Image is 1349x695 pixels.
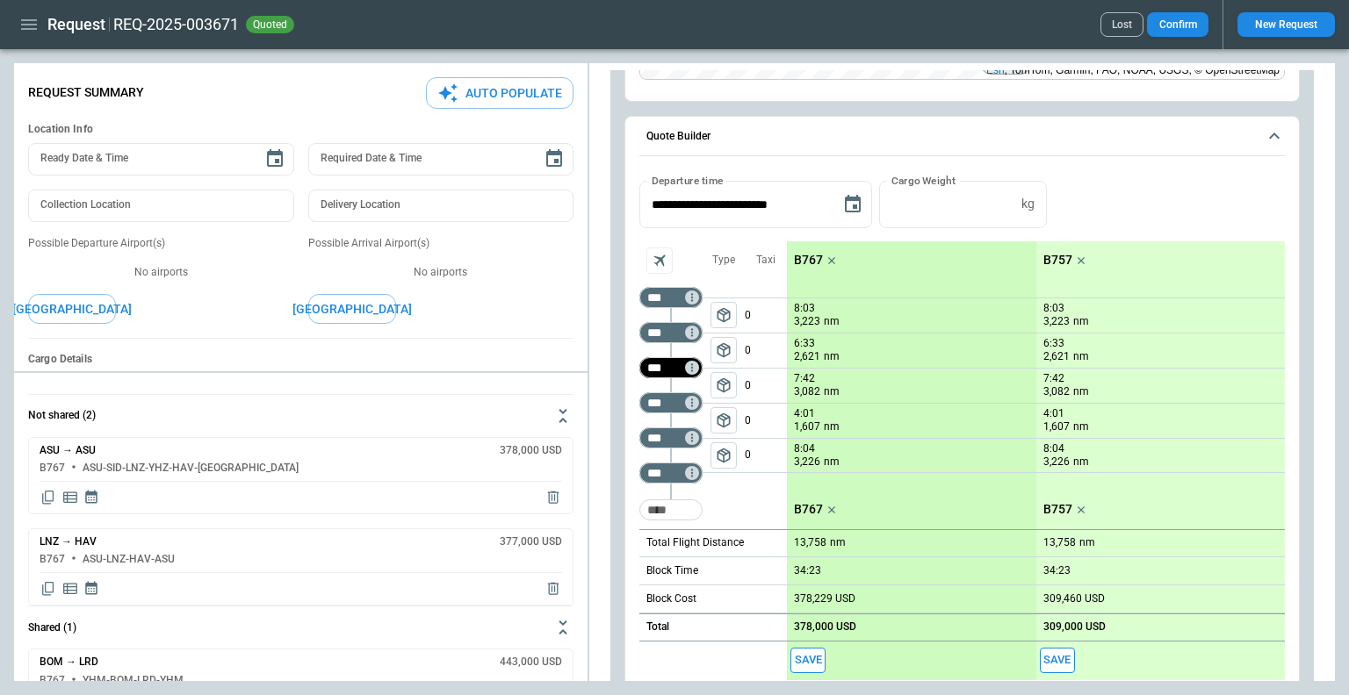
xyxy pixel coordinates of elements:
p: 8:03 [1043,302,1064,315]
span: quoted [249,18,291,31]
p: 0 [745,298,787,333]
p: 13,758 [794,536,826,549]
div: Too short [639,322,703,343]
label: Departure time [652,173,724,188]
span: Type of sector [711,407,737,433]
p: 3,226 [794,455,820,469]
p: nm [1073,455,1089,469]
p: B767 [794,253,823,268]
span: Save this aircraft quote and copy details to clipboard [790,648,826,673]
label: Cargo Weight [891,173,956,188]
p: Possible Departure Airport(s) [28,236,294,251]
h6: Quote Builder [646,131,711,142]
p: 378,000 USD [794,620,856,634]
h6: LNZ → HAV [40,536,97,548]
button: Save [790,648,826,673]
span: Display detailed quote content [61,489,79,506]
p: 378,229 USD [794,592,855,605]
p: 2,621 [794,349,820,364]
p: nm [830,535,846,550]
button: left aligned [711,337,737,363]
button: Confirm [1147,12,1208,37]
button: Choose date, selected date is Sep 3, 2025 [835,187,870,222]
span: Delete quote [545,489,562,506]
button: left aligned [711,302,737,328]
button: Lost [1100,12,1143,37]
p: 6:33 [1043,337,1064,350]
h6: BOM → LRD [40,656,98,668]
span: Save this aircraft quote and copy details to clipboard [1040,648,1075,673]
p: 2,621 [1043,349,1070,364]
p: 0 [745,333,787,368]
p: 3,082 [794,384,820,399]
p: 309,000 USD [1043,620,1106,634]
p: 309,460 USD [1043,592,1105,605]
h6: ASU → ASU [40,445,96,456]
p: nm [1073,419,1089,434]
div: , TomTom, Garmin, FAO, NOAA, USGS, © OpenStreetMap [986,61,1280,79]
h6: YHM-BOM-LRD-YHM [83,675,184,686]
h6: B767 [40,554,65,565]
p: 34:23 [1043,564,1071,577]
p: Type [712,253,735,268]
button: Choose date [537,141,572,176]
span: package_2 [715,447,732,464]
h6: Cargo Details [28,353,574,366]
p: nm [824,455,840,469]
p: Taxi [756,253,775,268]
p: 13,758 [1043,536,1076,549]
p: Block Cost [646,591,696,606]
button: Shared (1) [28,606,574,648]
div: Too short [639,462,703,484]
p: nm [1073,314,1089,329]
p: 7:42 [794,372,815,385]
p: Block Time [646,563,698,578]
h6: ASU-LNZ-HAV-ASU [83,554,175,565]
p: nm [1073,384,1089,399]
p: 1,607 [794,419,820,434]
div: Not shared (2) [28,437,574,605]
p: 6:33 [794,337,815,350]
p: nm [824,419,840,434]
p: Total Flight Distance [646,535,744,550]
p: 3,082 [1043,384,1070,399]
button: left aligned [711,407,737,433]
h6: ASU-SID-LNZ-YHZ-HAV-[GEOGRAPHIC_DATA] [83,462,299,474]
button: New Request [1237,12,1335,37]
p: No airports [28,265,294,280]
button: Choose date [257,141,292,176]
span: Type of sector [711,442,737,469]
span: package_2 [715,341,732,359]
h6: Shared (1) [28,622,76,634]
span: Display quote schedule [83,489,99,506]
p: 8:04 [794,442,815,455]
p: 7:42 [1043,372,1064,385]
p: 1,607 [1043,419,1070,434]
p: Possible Arrival Airport(s) [308,236,574,251]
p: 0 [745,404,787,438]
h6: Location Info [28,123,574,136]
p: nm [1073,349,1089,364]
h6: 443,000 USD [500,656,562,668]
div: Too short [639,357,703,378]
button: Quote Builder [639,117,1285,157]
h6: Not shared (2) [28,410,96,421]
p: B757 [1043,253,1072,268]
p: 34:23 [794,564,821,577]
div: Too short [639,499,703,520]
h2: REQ-2025-003671 [113,14,239,35]
button: left aligned [711,372,737,398]
p: No airports [308,265,574,280]
span: package_2 [715,306,732,324]
button: [GEOGRAPHIC_DATA] [28,294,116,325]
span: Delete quote [545,580,562,598]
p: 3,226 [1043,455,1070,469]
button: Not shared (2) [28,395,574,437]
h6: B767 [40,675,65,686]
p: nm [1079,535,1095,550]
span: Aircraft selection [646,247,673,274]
p: 0 [745,369,787,403]
p: nm [824,384,840,399]
p: 4:01 [794,407,815,420]
div: Too short [639,392,703,413]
